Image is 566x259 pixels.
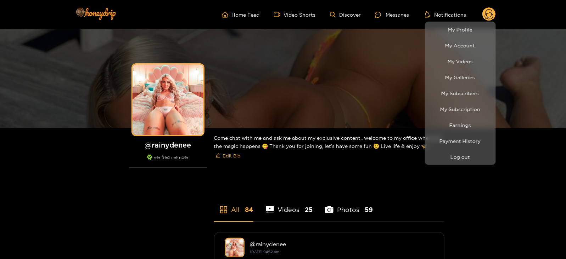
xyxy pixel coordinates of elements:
a: Earnings [427,119,494,131]
a: My Videos [427,55,494,68]
a: My Profile [427,23,494,36]
a: Payment History [427,135,494,147]
a: My Galleries [427,71,494,84]
button: Log out [427,151,494,163]
a: My Subscribers [427,87,494,99]
a: My Account [427,39,494,52]
a: My Subscription [427,103,494,115]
